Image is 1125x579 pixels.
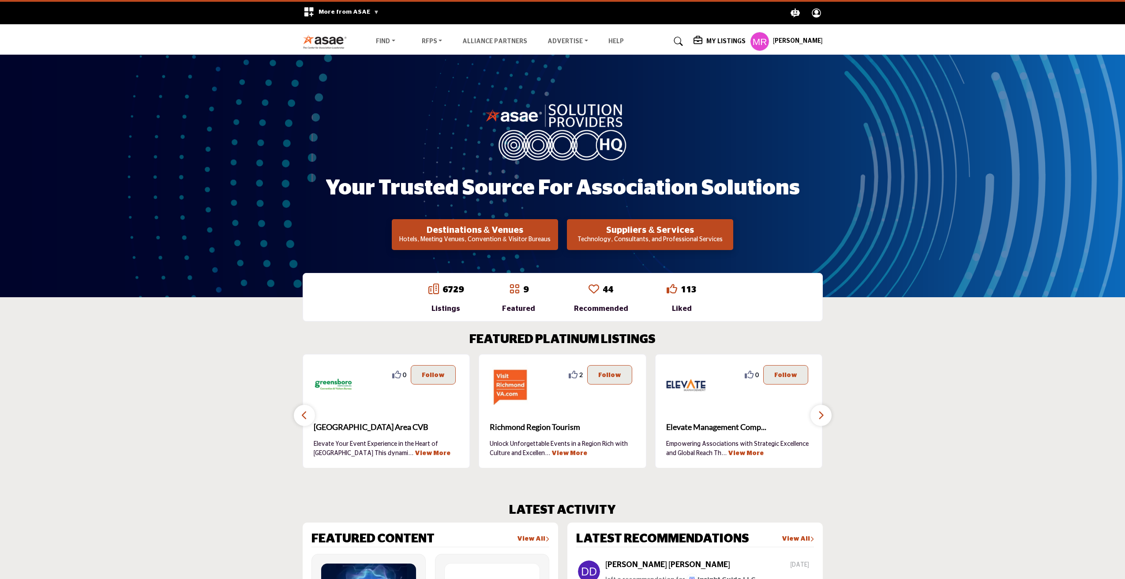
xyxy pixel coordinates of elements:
button: Follow [411,365,456,385]
p: Follow [598,370,621,380]
h2: LATEST ACTIVITY [509,503,616,518]
img: Site Logo [303,34,352,49]
a: View More [551,450,587,456]
a: Go to Featured [509,284,520,296]
span: [GEOGRAPHIC_DATA] Area CVB [314,421,459,433]
span: 0 [755,370,759,379]
button: Show hide supplier dropdown [750,32,769,51]
span: More from ASAE [319,9,379,15]
div: My Listings [694,36,746,47]
a: 6729 [442,285,464,294]
a: Help [608,38,624,45]
div: Liked [667,303,697,314]
button: Destinations & Venues Hotels, Meeting Venues, Convention & Visitor Bureaus [392,219,558,250]
button: Follow [763,365,808,385]
span: ... [408,450,413,456]
p: Follow [422,370,445,380]
h5: [PERSON_NAME] [773,37,823,46]
div: Recommended [574,303,628,314]
h1: Your Trusted Source for Association Solutions [326,175,800,202]
a: Advertise [541,35,594,48]
a: Alliance Partners [462,38,527,45]
a: View All [782,535,814,544]
h2: FEATURED PLATINUM LISTINGS [469,332,656,347]
h2: LATEST RECOMMENDATIONS [576,532,749,547]
a: [GEOGRAPHIC_DATA] Area CVB [314,415,459,439]
div: Listings [428,303,464,314]
a: View More [728,450,764,456]
a: 113 [681,285,697,294]
span: Elevate Management Comp... [666,421,812,433]
h2: FEATURED CONTENT [311,532,435,547]
button: Suppliers & Services Technology, Consultants, and Professional Services [567,219,733,250]
h5: [PERSON_NAME] [PERSON_NAME] [605,560,730,570]
span: ... [545,450,550,456]
span: Richmond Region Tourism [490,421,635,433]
p: Unlock Unforgettable Events in a Region Rich with Culture and Excellen [490,440,635,457]
a: Find [370,35,401,48]
span: 2 [579,370,583,379]
p: Hotels, Meeting Venues, Convention & Visitor Bureaus [394,235,555,244]
span: 0 [403,370,406,379]
a: 9 [523,285,529,294]
a: 44 [603,285,613,294]
p: Empowering Associations with Strategic Excellence and Global Reach Th [666,440,812,457]
a: View All [517,535,549,544]
p: Follow [774,370,797,380]
h2: Destinations & Venues [394,225,555,235]
a: Search [665,34,689,49]
b: Greensboro Area CVB [314,415,459,439]
h5: My Listings [706,37,746,45]
p: Technology, Consultants, and Professional Services [570,235,731,244]
img: Richmond Region Tourism [490,365,529,405]
p: Elevate Your Event Experience in the Heart of [GEOGRAPHIC_DATA] This dynami [314,440,459,457]
button: Follow [587,365,632,385]
h2: Suppliers & Services [570,225,731,235]
div: More from ASAE [298,2,385,24]
a: RFPs [416,35,449,48]
span: [DATE] [790,560,812,570]
a: View More [415,450,450,456]
b: Elevate Management Company [666,415,812,439]
img: image [485,102,640,160]
img: Greensboro Area CVB [314,365,353,405]
a: Elevate Management Comp... [666,415,812,439]
div: Featured [502,303,535,314]
a: Richmond Region Tourism [490,415,635,439]
a: Go to Recommended [589,284,599,296]
img: Elevate Management Company [666,365,706,405]
span: ... [721,450,727,456]
i: Go to Liked [667,284,677,294]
